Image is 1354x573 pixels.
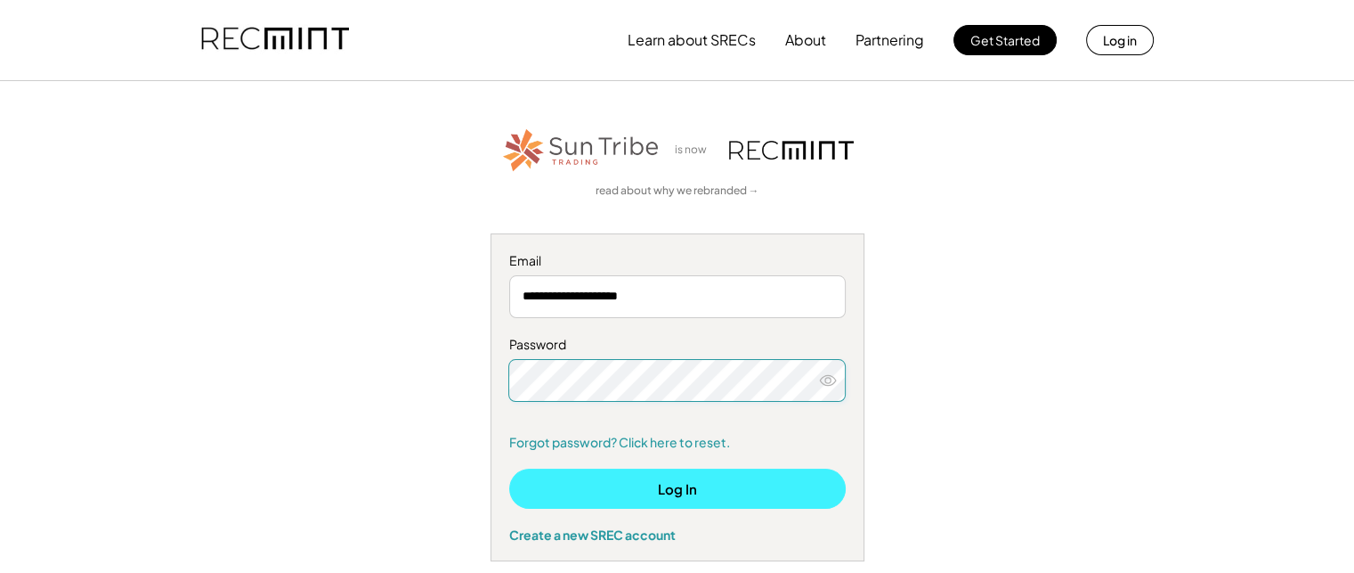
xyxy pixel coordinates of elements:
button: Learn about SRECs [628,22,756,58]
img: recmint-logotype%403x.png [201,10,349,70]
div: Password [509,336,846,354]
button: Partnering [855,22,924,58]
a: read about why we rebranded → [596,184,759,199]
img: STT_Horizontal_Logo%2B-%2BColor.png [501,126,661,175]
img: recmint-logotype%403x.png [729,141,854,160]
button: About [785,22,826,58]
button: Log In [509,469,846,509]
div: Email [509,252,846,270]
a: Forgot password? Click here to reset. [509,434,846,452]
div: Create a new SREC account [509,527,846,543]
button: Get Started [953,25,1057,55]
div: is now [670,143,720,158]
button: Log in [1086,25,1154,55]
